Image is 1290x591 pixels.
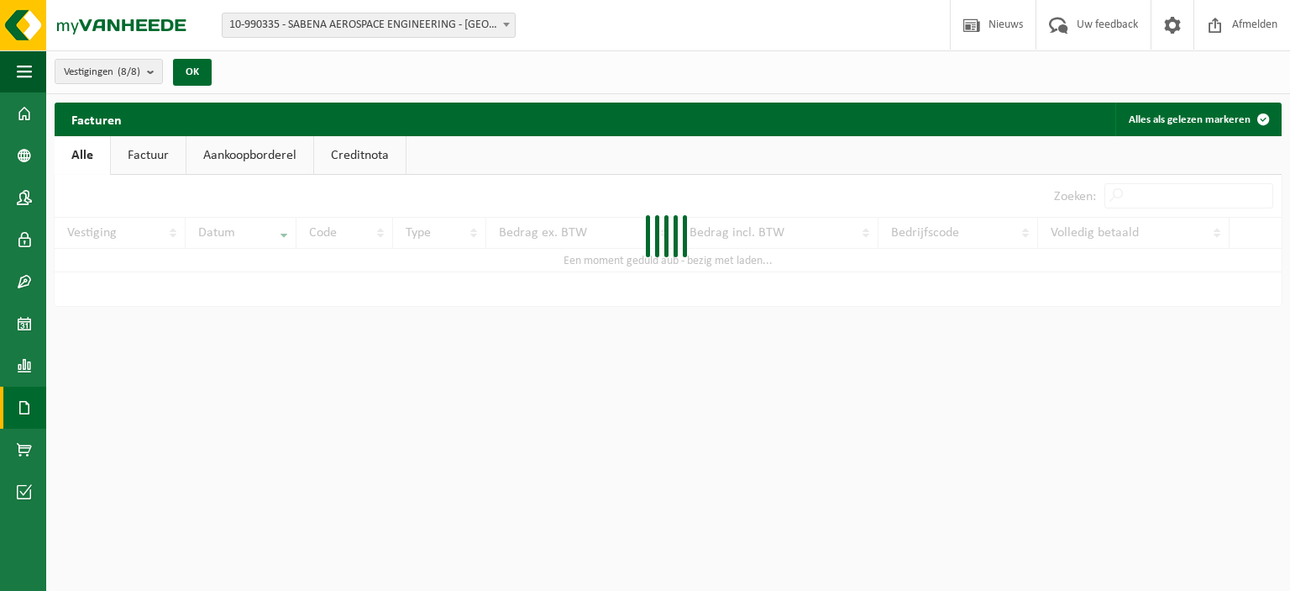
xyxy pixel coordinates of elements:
a: Factuur [111,136,186,175]
a: Creditnota [314,136,406,175]
button: Vestigingen(8/8) [55,59,163,84]
button: Alles als gelezen markeren [1115,103,1280,136]
span: 10-990335 - SABENA AEROSPACE ENGINEERING - SINT-LAMBRECHTS-WOLUWE [222,13,516,38]
count: (8/8) [118,66,140,77]
span: Vestigingen [64,60,140,85]
a: Aankoopborderel [186,136,313,175]
span: 10-990335 - SABENA AEROSPACE ENGINEERING - SINT-LAMBRECHTS-WOLUWE [223,13,515,37]
h2: Facturen [55,103,139,135]
button: OK [173,59,212,86]
a: Alle [55,136,110,175]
